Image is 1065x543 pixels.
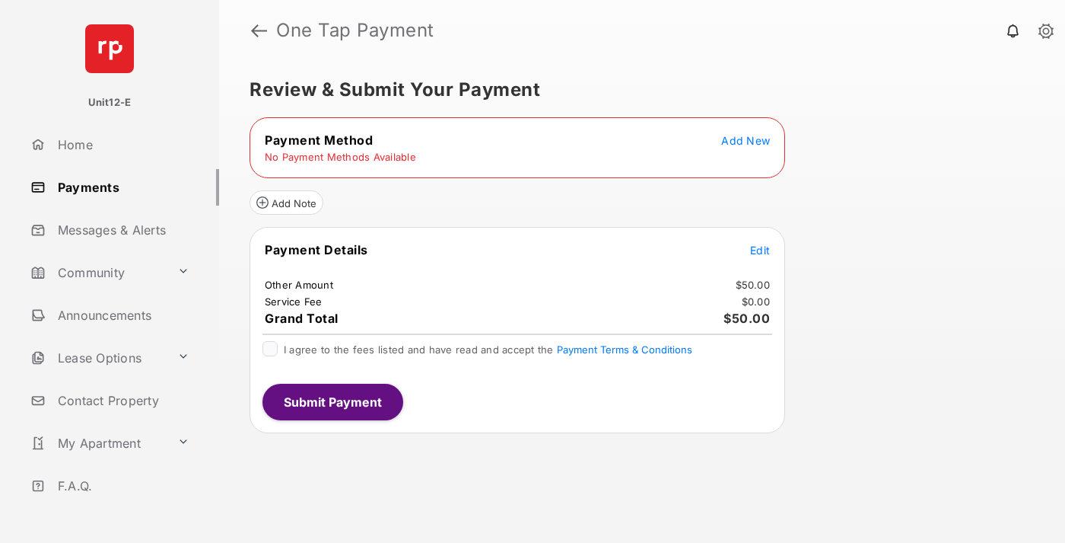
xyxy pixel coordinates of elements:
[250,81,1022,99] h5: Review & Submit Your Payment
[24,254,171,291] a: Community
[85,24,134,73] img: svg+xml;base64,PHN2ZyB4bWxucz0iaHR0cDovL3d3dy53My5vcmcvMjAwMC9zdmciIHdpZHRoPSI2NCIgaGVpZ2h0PSI2NC...
[264,150,417,164] td: No Payment Methods Available
[24,212,219,248] a: Messages & Alerts
[24,169,219,206] a: Payments
[264,295,323,308] td: Service Fee
[265,242,368,257] span: Payment Details
[750,244,770,257] span: Edit
[24,297,219,334] a: Announcements
[750,242,770,257] button: Edit
[741,295,771,308] td: $0.00
[723,311,770,326] span: $50.00
[721,133,770,148] button: Add New
[24,425,171,462] a: My Apartment
[721,134,770,147] span: Add New
[24,382,219,419] a: Contact Property
[735,278,771,292] td: $50.00
[24,468,219,504] a: F.A.Q.
[284,343,692,356] span: I agree to the fees listed and have read and accept the
[262,384,403,420] button: Submit Payment
[250,190,323,215] button: Add Note
[276,21,434,40] strong: One Tap Payment
[264,278,334,292] td: Other Amount
[265,133,373,148] span: Payment Method
[88,95,132,110] p: Unit12-E
[265,311,339,326] span: Grand Total
[557,343,692,356] button: I agree to the fees listed and have read and accept the
[24,340,171,376] a: Lease Options
[24,126,219,163] a: Home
